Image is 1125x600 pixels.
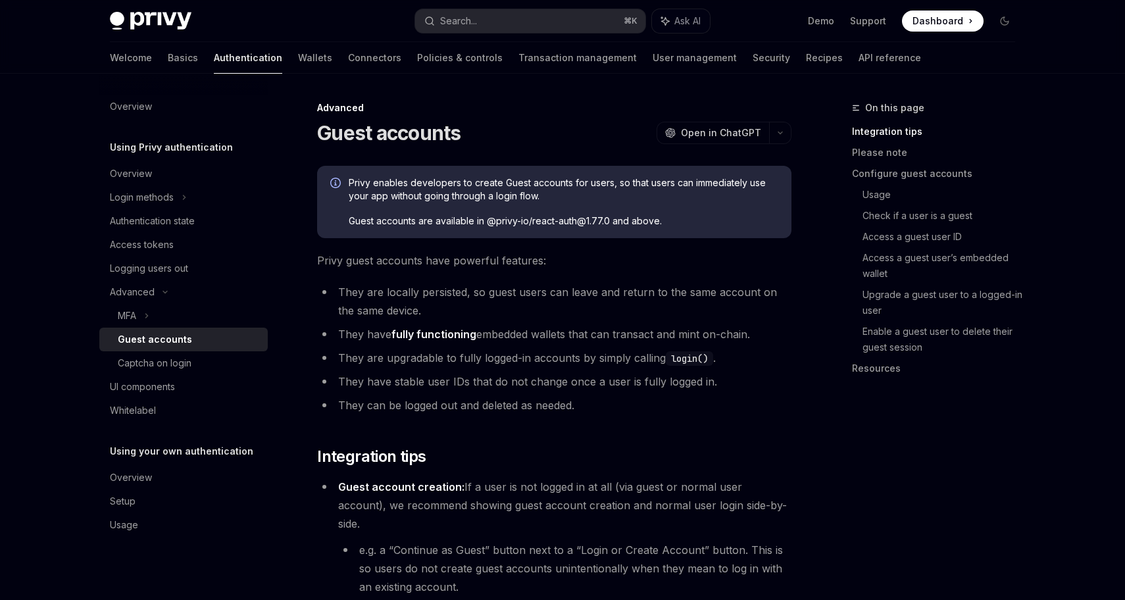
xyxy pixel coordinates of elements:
a: Transaction management [518,42,637,74]
strong: fully functioning [391,328,476,341]
span: Guest accounts are available in @privy-io/react-auth@1.77.0 and above. [349,214,778,228]
div: Overview [110,470,152,486]
a: UI components [99,375,268,399]
span: Dashboard [913,14,963,28]
a: Whitelabel [99,399,268,422]
button: Open in ChatGPT [657,122,769,144]
div: Logging users out [110,261,188,276]
li: They have embedded wallets that can transact and mint on-chain. [317,325,791,343]
li: They can be logged out and deleted as needed. [317,396,791,414]
div: Access tokens [110,237,174,253]
a: Recipes [806,42,843,74]
a: Dashboard [902,11,984,32]
a: Welcome [110,42,152,74]
a: Resources [852,358,1026,379]
li: If a user is not logged in at all (via guest or normal user account), we recommend showing guest ... [317,478,791,596]
span: Open in ChatGPT [681,126,761,139]
a: Overview [99,466,268,489]
a: Setup [99,489,268,513]
strong: Guest account creation: [338,480,464,493]
span: Ask AI [674,14,701,28]
h5: Using Privy authentication [110,139,233,155]
a: Authentication state [99,209,268,233]
a: Captcha on login [99,351,268,375]
a: Basics [168,42,198,74]
a: Overview [99,162,268,186]
button: Ask AI [652,9,710,33]
a: Guest accounts [99,328,268,351]
div: Usage [110,517,138,533]
a: Access a guest user’s embedded wallet [863,247,1026,284]
a: Please note [852,142,1026,163]
div: Overview [110,166,152,182]
div: Advanced [317,101,791,114]
span: Privy enables developers to create Guest accounts for users, so that users can immediately use yo... [349,176,778,203]
button: Search...⌘K [415,9,645,33]
div: Guest accounts [118,332,192,347]
a: Demo [808,14,834,28]
div: Setup [110,493,136,509]
a: Connectors [348,42,401,74]
span: Integration tips [317,446,426,467]
a: Access a guest user ID [863,226,1026,247]
code: login() [666,351,713,366]
a: Enable a guest user to delete their guest session [863,321,1026,358]
div: Login methods [110,189,174,205]
img: dark logo [110,12,191,30]
div: Overview [110,99,152,114]
h1: Guest accounts [317,121,461,145]
a: Usage [99,513,268,537]
a: API reference [859,42,921,74]
svg: Info [330,178,343,191]
a: Check if a user is a guest [863,205,1026,226]
a: Access tokens [99,233,268,257]
a: Logging users out [99,257,268,280]
span: On this page [865,100,924,116]
a: Policies & controls [417,42,503,74]
a: Usage [863,184,1026,205]
div: UI components [110,379,175,395]
a: Integration tips [852,121,1026,142]
li: e.g. a “Continue as Guest” button next to a “Login or Create Account” button. This is so users do... [338,541,791,596]
li: They are locally persisted, so guest users can leave and return to the same account on the same d... [317,283,791,320]
div: Advanced [110,284,155,300]
div: Whitelabel [110,403,156,418]
span: Privy guest accounts have powerful features: [317,251,791,270]
a: Wallets [298,42,332,74]
a: Security [753,42,790,74]
div: MFA [118,308,136,324]
span: ⌘ K [624,16,637,26]
a: Overview [99,95,268,118]
div: Authentication state [110,213,195,229]
a: Authentication [214,42,282,74]
a: Configure guest accounts [852,163,1026,184]
a: Upgrade a guest user to a logged-in user [863,284,1026,321]
h5: Using your own authentication [110,443,253,459]
div: Search... [440,13,477,29]
button: Toggle dark mode [994,11,1015,32]
li: They are upgradable to fully logged-in accounts by simply calling . [317,349,791,367]
div: Captcha on login [118,355,191,371]
li: They have stable user IDs that do not change once a user is fully logged in. [317,372,791,391]
a: Support [850,14,886,28]
a: User management [653,42,737,74]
